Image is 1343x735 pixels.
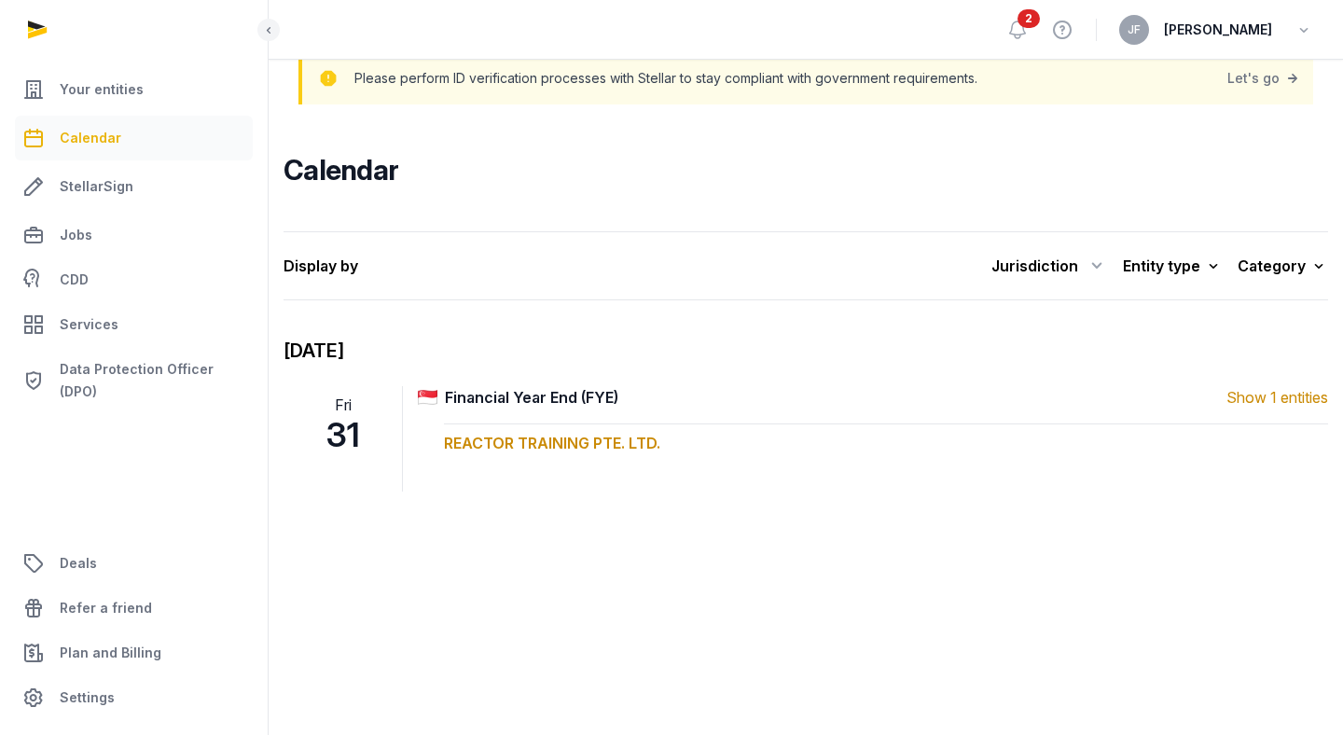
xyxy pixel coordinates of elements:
[445,386,1226,409] span: Financial Year End (FYE)
[15,67,253,112] a: Your entities
[15,541,253,586] a: Deals
[60,313,118,336] span: Services
[291,416,395,453] span: 31
[291,394,395,416] span: Fri
[354,65,977,91] p: Please perform ID verification processes with Stellar to stay compliant with government requireme...
[1128,24,1141,35] span: JF
[60,642,161,664] span: Plan and Billing
[15,302,253,347] a: Services
[60,224,92,246] span: Jobs
[1123,253,1223,279] div: Entity type
[60,127,121,149] span: Calendar
[1007,519,1343,735] iframe: Chat Widget
[15,675,253,720] a: Settings
[15,213,253,257] a: Jobs
[60,269,89,291] span: CDD
[1227,65,1302,91] a: Let's go
[444,434,660,452] a: REACTOR TRAINING PTE. LTD.
[1018,9,1040,28] span: 2
[284,153,1328,187] h2: Calendar
[60,175,133,198] span: StellarSign
[60,597,152,619] span: Refer a friend
[284,251,545,281] p: Display by
[60,552,97,575] span: Deals
[60,686,115,709] span: Settings
[991,251,1108,281] div: Jurisdiction
[15,116,253,160] a: Calendar
[15,631,253,675] a: Plan and Billing
[60,358,245,403] span: Data Protection Officer (DPO)
[1238,253,1328,279] div: Category
[1119,15,1149,45] button: JF
[1226,386,1328,409] span: Show 1 entities
[15,261,253,298] a: CDD
[15,164,253,209] a: StellarSign
[1164,19,1272,41] span: [PERSON_NAME]
[15,351,253,410] a: Data Protection Officer (DPO)
[60,78,144,101] span: Your entities
[15,586,253,631] a: Refer a friend
[284,338,1328,364] p: [DATE]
